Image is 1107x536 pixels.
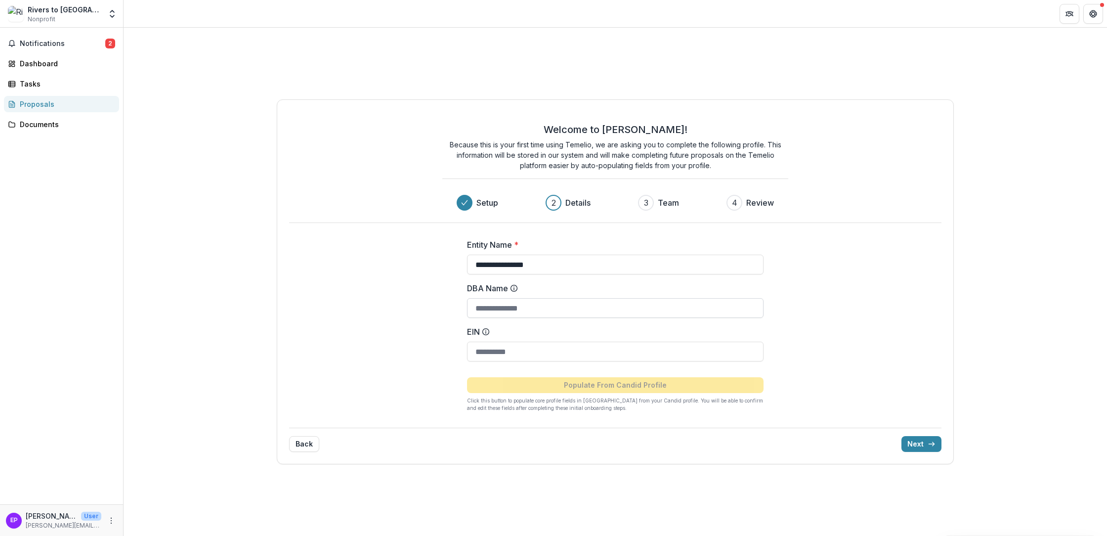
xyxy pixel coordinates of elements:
[28,15,55,24] span: Nonprofit
[544,124,687,135] h2: Welcome to [PERSON_NAME]!
[467,397,764,412] p: Click this button to populate core profile fields in [GEOGRAPHIC_DATA] from your Candid profile. ...
[28,4,101,15] div: Rivers to [GEOGRAPHIC_DATA]
[4,116,119,133] a: Documents
[26,521,101,530] p: [PERSON_NAME][EMAIL_ADDRESS][DOMAIN_NAME]
[644,197,648,209] div: 3
[105,39,115,48] span: 2
[1083,4,1103,24] button: Get Help
[4,76,119,92] a: Tasks
[565,197,591,209] h3: Details
[1060,4,1079,24] button: Partners
[105,4,119,24] button: Open entity switcher
[467,282,758,294] label: DBA Name
[8,6,24,22] img: Rivers to Ridges
[658,197,679,209] h3: Team
[467,326,758,338] label: EIN
[26,511,77,521] p: [PERSON_NAME]
[289,436,319,452] button: Back
[20,119,111,130] div: Documents
[746,197,774,209] h3: Review
[901,436,941,452] button: Next
[20,99,111,109] div: Proposals
[105,515,117,527] button: More
[457,195,774,211] div: Progress
[20,79,111,89] div: Tasks
[442,139,788,171] p: Because this is your first time using Temelio, we are asking you to complete the following profil...
[20,40,105,48] span: Notifications
[552,197,556,209] div: 2
[81,512,101,521] p: User
[732,197,737,209] div: 4
[20,58,111,69] div: Dashboard
[4,55,119,72] a: Dashboard
[467,239,758,251] label: Entity Name
[4,96,119,112] a: Proposals
[10,517,18,524] div: Emily Payne
[476,197,498,209] h3: Setup
[467,377,764,393] button: Populate From Candid Profile
[4,36,119,51] button: Notifications2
